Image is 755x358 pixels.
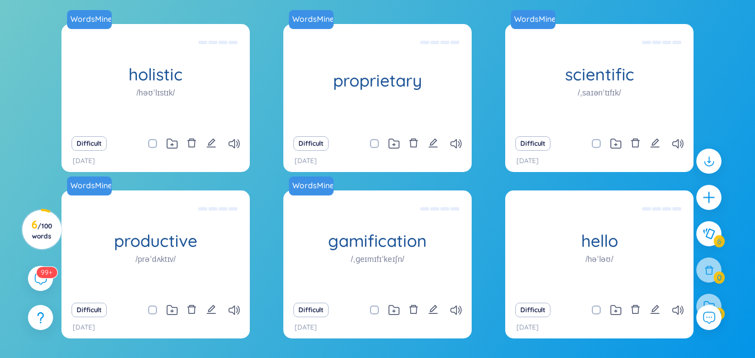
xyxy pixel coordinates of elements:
span: edit [428,304,438,314]
button: delete [409,302,419,318]
span: delete [187,138,197,148]
span: delete [409,138,419,148]
p: [DATE] [73,156,95,166]
h1: /prəˈdʌktɪv/ [136,253,176,265]
span: delete [630,138,640,148]
a: WordsMine [289,176,338,195]
button: Difficult [515,303,550,317]
button: Difficult [72,136,107,151]
p: [DATE] [295,156,317,166]
a: WordsMine [289,10,338,29]
h1: proprietary [283,71,472,90]
a: WordsMine [66,180,113,191]
button: edit [650,302,660,318]
button: delete [630,136,640,151]
h1: gamification [283,231,472,251]
span: edit [428,138,438,148]
h1: productive [61,231,250,251]
span: edit [206,304,216,314]
button: edit [206,136,216,151]
button: edit [428,302,438,318]
a: WordsMine [511,10,560,29]
button: Difficult [293,303,329,317]
p: [DATE] [516,156,539,166]
a: WordsMine [67,176,116,195]
h1: scientific [505,65,694,84]
a: WordsMine [288,13,335,25]
span: delete [630,304,640,314]
a: WordsMine [67,10,116,29]
span: / 100 words [32,222,52,240]
a: WordsMine [288,180,335,191]
button: Difficult [293,136,329,151]
button: delete [630,302,640,318]
button: edit [428,136,438,151]
h1: /ˌsaɪənˈtɪfɪk/ [578,87,621,99]
button: Difficult [72,303,107,317]
h1: /həʊˈlɪstɪk/ [136,87,175,99]
h1: /həˈləʊ/ [586,253,614,265]
span: delete [187,304,197,314]
p: [DATE] [516,322,539,333]
a: WordsMine [66,13,113,25]
p: [DATE] [73,322,95,333]
h1: holistic [61,65,250,84]
p: [DATE] [295,322,317,333]
button: edit [206,302,216,318]
span: plus [702,190,716,204]
button: edit [650,136,660,151]
sup: 597 [36,267,57,278]
button: Difficult [515,136,550,151]
span: edit [206,138,216,148]
span: delete [409,304,419,314]
a: WordsMine [510,13,557,25]
button: delete [409,136,419,151]
h3: 6 [29,220,54,240]
h1: hello [505,231,694,251]
button: delete [187,136,197,151]
span: edit [650,138,660,148]
button: delete [187,302,197,318]
span: edit [650,304,660,314]
h1: /ˌɡeɪmɪfɪˈkeɪʃn/ [351,253,405,265]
